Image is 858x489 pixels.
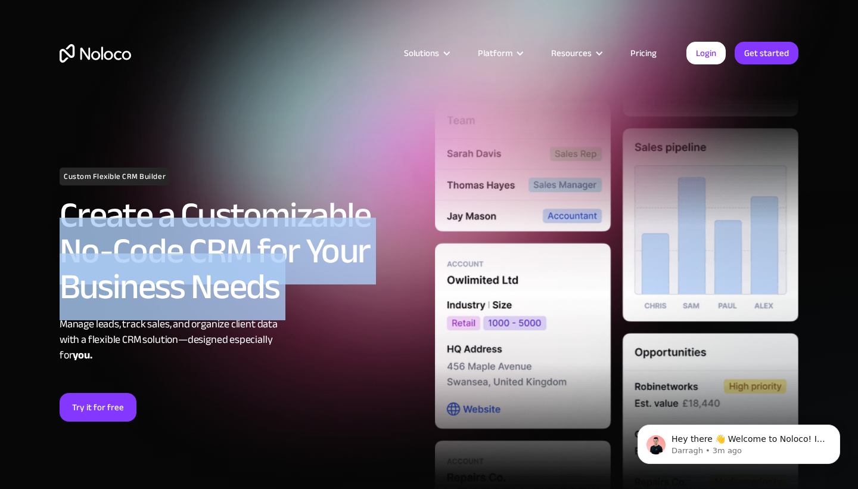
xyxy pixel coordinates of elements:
a: home [60,44,131,63]
div: Resources [536,45,615,61]
h2: Create a Customizable No-Code CRM for Your Business Needs [60,197,423,305]
div: Solutions [404,45,439,61]
strong: you. [73,345,92,365]
div: Solutions [389,45,463,61]
div: Platform [478,45,512,61]
iframe: Intercom notifications message [620,400,858,483]
a: Login [686,42,726,64]
div: Manage leads, track sales, and organize client data with a flexible CRM solution—designed especia... [60,317,423,363]
div: Resources [551,45,592,61]
a: Pricing [615,45,672,61]
h1: Custom Flexible CRM Builder [60,168,170,185]
div: Platform [463,45,536,61]
a: Get started [735,42,798,64]
a: Try it for free [60,393,136,422]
